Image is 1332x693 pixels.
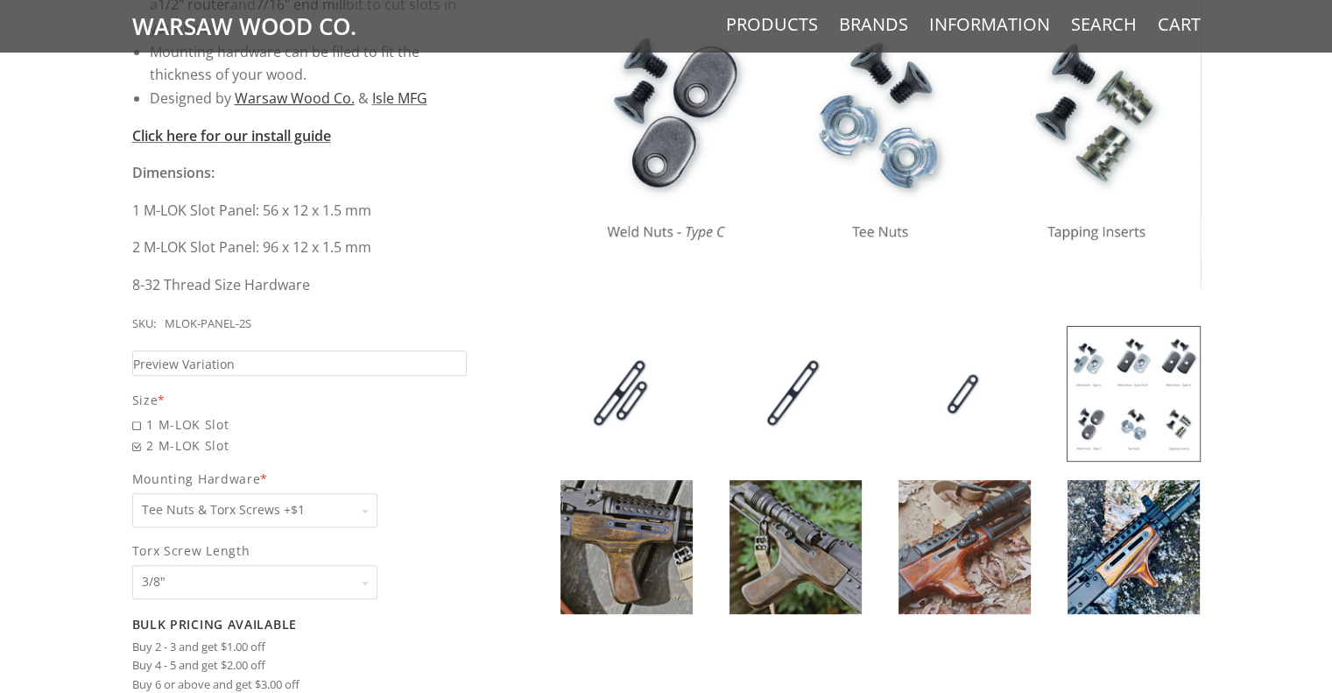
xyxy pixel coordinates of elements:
a: Brands [839,13,908,36]
li: Mounting hardware can be filed to fit the thickness of your wood. [150,40,468,87]
div: SKU: [132,315,156,334]
li: Buy 2 - 3 and get $1.00 off [132,638,468,657]
p: 8-32 Thread Size Hardware [132,273,468,297]
select: Mounting Hardware* [132,493,377,527]
p: 2 M-LOK Slot Panel: 96 x 12 x 1.5 mm [132,236,468,259]
a: Cart [1158,13,1201,36]
strong: Dimensions: [132,163,215,182]
li: Buy 4 - 5 and get $2.00 off [132,656,468,675]
a: Search [1071,13,1137,36]
img: DIY M-LOK Panel Inserts [560,480,693,614]
span: 2 M-LOK Slot [132,435,468,456]
select: Torx Screw Length [132,565,377,599]
p: 1 M-LOK Slot Panel: 56 x 12 x 1.5 mm [132,199,468,223]
img: DIY M-LOK Panel Inserts [560,327,693,461]
span: Torx Screw Length [132,541,468,561]
a: Isle MFG [372,88,427,108]
li: Designed by & [150,87,468,110]
span: Preview Variation [133,354,235,374]
a: Warsaw Wood Co. [235,88,355,108]
img: DIY M-LOK Panel Inserts [729,327,862,461]
img: DIY M-LOK Panel Inserts [899,480,1031,614]
div: MLOK-PANEL-2S [165,315,251,334]
a: Click here for our install guide [132,126,331,145]
h2: Bulk Pricing Available [132,617,468,633]
span: Mounting Hardware [132,469,468,489]
img: DIY M-LOK Panel Inserts [1068,327,1200,461]
img: DIY M-LOK Panel Inserts [899,327,1031,461]
a: Information [929,13,1050,36]
img: DIY M-LOK Panel Inserts [1068,480,1200,614]
a: Products [726,13,818,36]
div: Size [132,390,468,410]
a: Preview Variation [132,350,468,376]
span: 1 M-LOK Slot [132,414,468,435]
img: DIY M-LOK Panel Inserts [729,480,862,614]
